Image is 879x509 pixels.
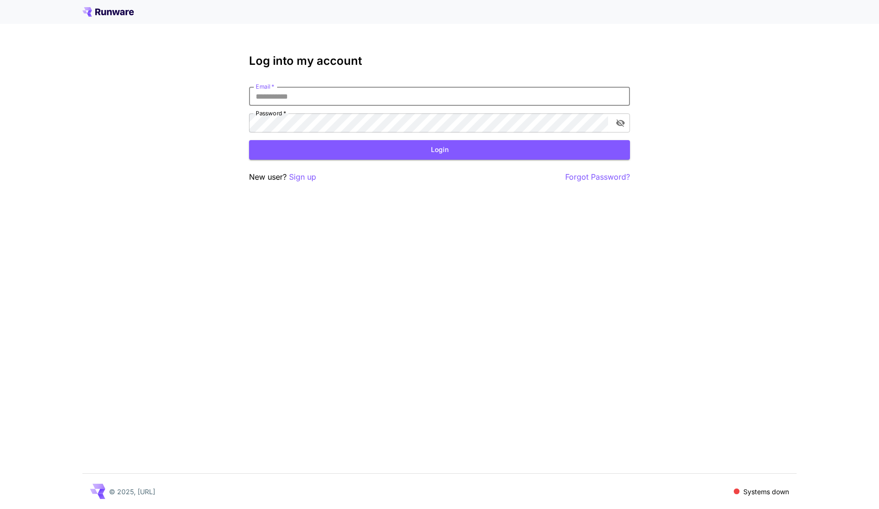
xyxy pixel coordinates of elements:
label: Email [256,82,274,91]
p: New user? [249,171,316,183]
label: Password [256,109,286,117]
button: toggle password visibility [612,114,629,132]
h3: Log into my account [249,54,630,68]
button: Login [249,140,630,160]
p: Systems down [743,487,789,497]
p: © 2025, [URL] [109,487,155,497]
button: Forgot Password? [565,171,630,183]
button: Sign up [289,171,316,183]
